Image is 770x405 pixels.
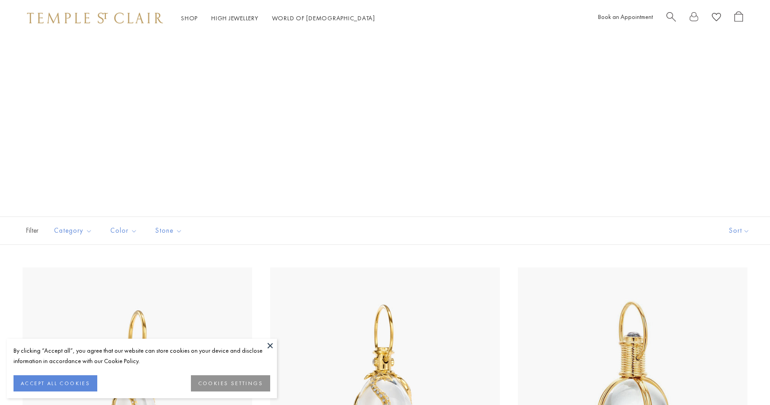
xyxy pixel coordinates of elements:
[598,13,653,21] a: Book an Appointment
[14,345,270,366] div: By clicking “Accept all”, you agree that our website can store cookies on your device and disclos...
[47,221,99,241] button: Category
[725,363,761,396] iframe: Gorgias live chat messenger
[211,14,258,22] a: High JewelleryHigh Jewellery
[149,221,189,241] button: Stone
[181,13,375,24] nav: Main navigation
[106,225,144,236] span: Color
[151,225,189,236] span: Stone
[666,11,676,25] a: Search
[734,11,743,25] a: Open Shopping Bag
[27,13,163,23] img: Temple St. Clair
[181,14,198,22] a: ShopShop
[104,221,144,241] button: Color
[272,14,375,22] a: World of [DEMOGRAPHIC_DATA]World of [DEMOGRAPHIC_DATA]
[709,217,770,244] button: Show sort by
[712,11,721,25] a: View Wishlist
[191,375,270,391] button: COOKIES SETTINGS
[14,375,97,391] button: ACCEPT ALL COOKIES
[50,225,99,236] span: Category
